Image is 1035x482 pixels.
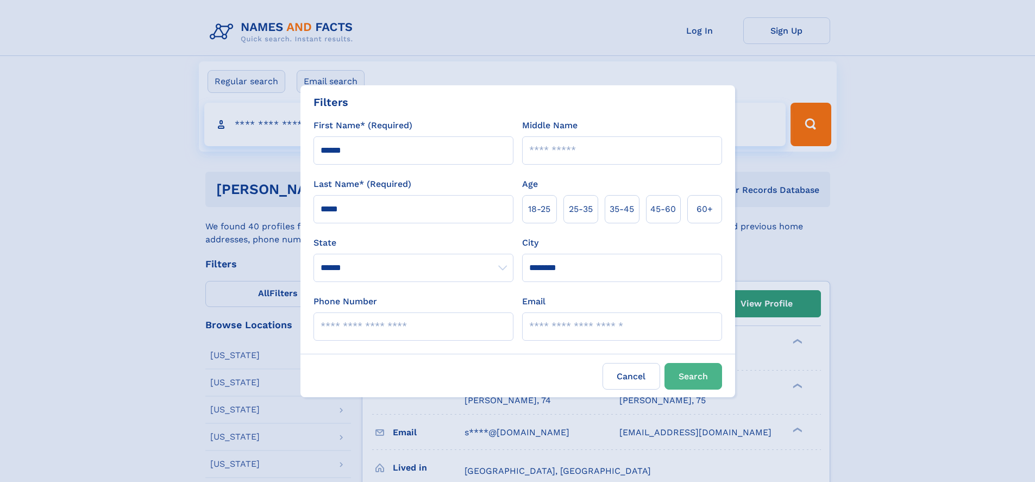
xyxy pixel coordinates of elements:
[313,295,377,308] label: Phone Number
[522,178,538,191] label: Age
[569,203,593,216] span: 25‑35
[650,203,676,216] span: 45‑60
[610,203,634,216] span: 35‑45
[697,203,713,216] span: 60+
[528,203,550,216] span: 18‑25
[664,363,722,390] button: Search
[313,94,348,110] div: Filters
[313,119,412,132] label: First Name* (Required)
[603,363,660,390] label: Cancel
[522,295,545,308] label: Email
[522,119,578,132] label: Middle Name
[313,178,411,191] label: Last Name* (Required)
[313,236,513,249] label: State
[522,236,538,249] label: City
